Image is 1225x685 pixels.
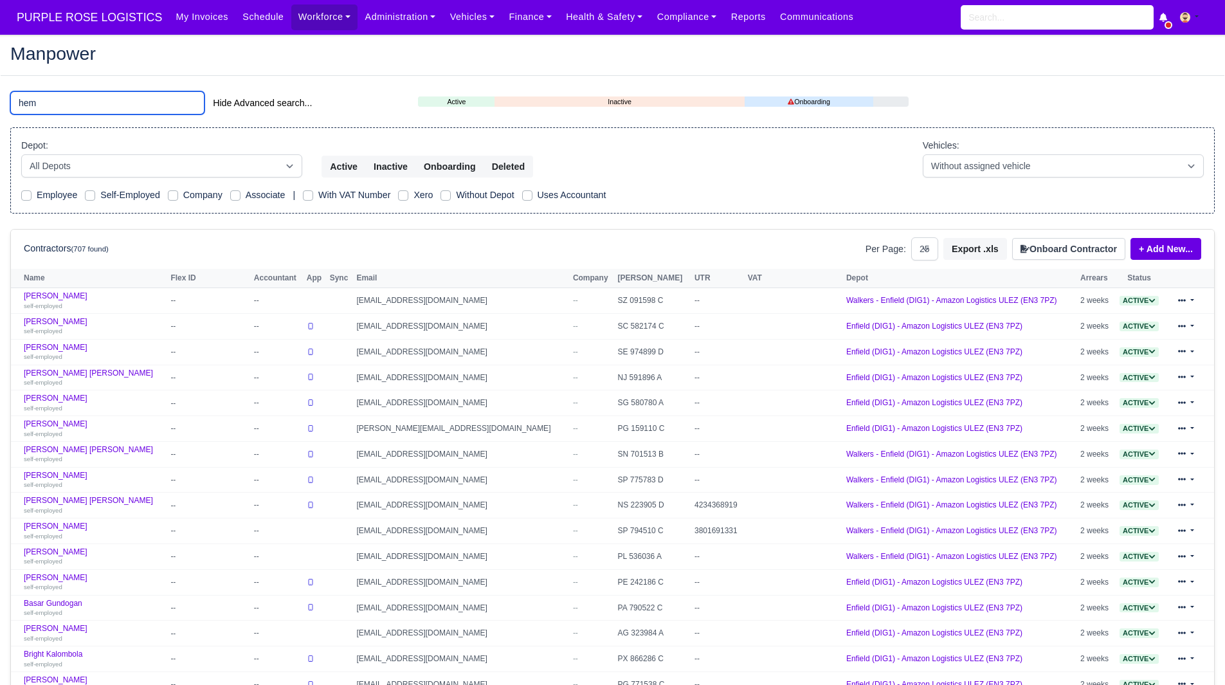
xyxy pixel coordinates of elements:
td: -- [167,467,250,493]
span: Active [1120,475,1159,485]
a: Workforce [291,5,358,30]
td: -- [251,467,304,493]
span: -- [573,552,578,561]
span: -- [573,373,578,382]
td: SN 701513 B [615,441,691,467]
iframe: Chat Widget [994,536,1225,685]
td: 3801691331 [691,518,745,544]
td: -- [167,416,250,442]
td: [EMAIL_ADDRESS][DOMAIN_NAME] [353,314,569,340]
a: Active [1120,450,1159,459]
a: [PERSON_NAME] self-employed [24,624,164,643]
a: [PERSON_NAME] self-employed [24,419,164,438]
label: Employee [37,188,77,203]
th: Sync [327,269,354,288]
td: -- [251,390,304,416]
td: -- [167,493,250,518]
td: -- [691,441,745,467]
small: self-employed [24,635,62,642]
small: self-employed [24,353,62,360]
td: [EMAIL_ADDRESS][DOMAIN_NAME] [353,288,569,314]
label: Xero [413,188,433,203]
td: [EMAIL_ADDRESS][DOMAIN_NAME] [353,467,569,493]
td: -- [251,441,304,467]
div: Manpower [1,34,1224,76]
a: Enfield (DIG1) - Amazon Logistics ULEZ (EN3 7PZ) [846,322,1022,331]
small: self-employed [24,327,62,334]
td: -- [167,518,250,544]
a: Active [1120,322,1159,331]
a: Active [1120,373,1159,382]
td: -- [691,390,745,416]
a: Walkers - Enfield (DIG1) - Amazon Logistics ULEZ (EN3 7PZ) [846,500,1057,509]
h6: Contractors [24,243,109,254]
td: -- [167,595,250,621]
td: -- [251,646,304,672]
label: Per Page: [866,242,906,257]
span: -- [573,628,578,637]
td: -- [167,646,250,672]
td: -- [691,646,745,672]
th: Status [1114,269,1164,288]
span: -- [573,500,578,509]
button: Deleted [484,156,533,178]
td: 2 weeks [1077,339,1114,365]
small: self-employed [24,661,62,668]
small: self-employed [24,533,62,540]
label: With VAT Number [318,188,390,203]
label: Depot: [21,138,48,153]
td: -- [167,365,250,390]
td: -- [691,365,745,390]
td: -- [251,518,304,544]
td: -- [167,339,250,365]
th: Depot [843,269,1077,288]
td: [EMAIL_ADDRESS][DOMAIN_NAME] [353,569,569,595]
a: [PERSON_NAME] [PERSON_NAME] self-employed [24,496,164,515]
td: PX 866286 C [615,646,691,672]
span: Active [1120,296,1159,306]
a: Active [1120,500,1159,509]
label: Company [183,188,222,203]
td: SC 582174 C [615,314,691,340]
h2: Manpower [10,44,1215,62]
td: [EMAIL_ADDRESS][DOMAIN_NAME] [353,339,569,365]
a: Onboarding [745,96,873,107]
small: self-employed [24,609,62,616]
a: [PERSON_NAME] self-employed [24,317,164,336]
div: + Add New... [1125,238,1201,260]
td: AG 323984 A [615,621,691,646]
span: -- [573,347,578,356]
span: Active [1120,526,1159,536]
a: Active [1120,475,1159,484]
a: + Add New... [1130,238,1201,260]
small: self-employed [24,558,62,565]
small: self-employed [24,302,62,309]
td: 2 weeks [1077,288,1114,314]
button: Hide Advanced search... [204,92,320,114]
a: Enfield (DIG1) - Amazon Logistics ULEZ (EN3 7PZ) [846,398,1022,407]
span: -- [573,526,578,535]
span: Active [1120,398,1159,408]
td: SG 580780 A [615,390,691,416]
span: Active [1120,347,1159,357]
td: -- [691,467,745,493]
td: -- [691,314,745,340]
td: -- [167,621,250,646]
td: -- [691,416,745,442]
a: Walkers - Enfield (DIG1) - Amazon Logistics ULEZ (EN3 7PZ) [846,526,1057,535]
a: [PERSON_NAME] self-employed [24,573,164,592]
th: Company [570,269,615,288]
a: Health & Safety [559,5,650,30]
a: Reports [724,5,773,30]
a: Communications [773,5,861,30]
input: Search... [961,5,1154,30]
a: Active [1120,424,1159,433]
span: -- [573,322,578,331]
td: -- [167,314,250,340]
td: -- [167,544,250,570]
a: [PERSON_NAME] self-employed [24,394,164,412]
small: self-employed [24,405,62,412]
th: App [304,269,327,288]
span: -- [573,654,578,663]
